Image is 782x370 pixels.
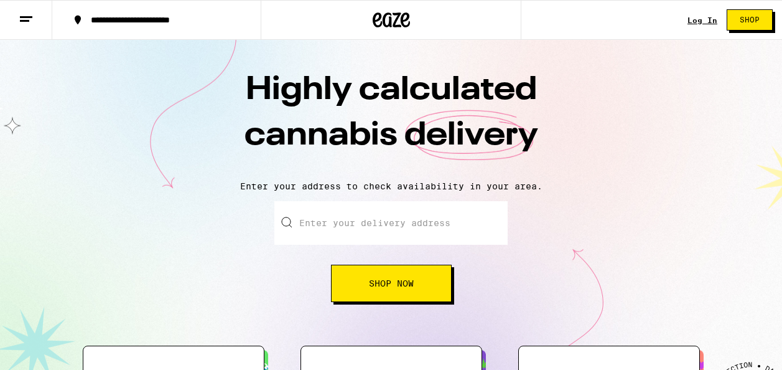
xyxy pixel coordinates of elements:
[369,279,414,288] span: Shop Now
[174,68,609,171] h1: Highly calculated cannabis delivery
[12,181,770,191] p: Enter your address to check availability in your area.
[687,16,717,24] div: Log In
[331,265,452,302] button: Shop Now
[740,16,760,24] span: Shop
[727,9,773,31] button: Shop
[274,201,508,245] input: Enter your delivery address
